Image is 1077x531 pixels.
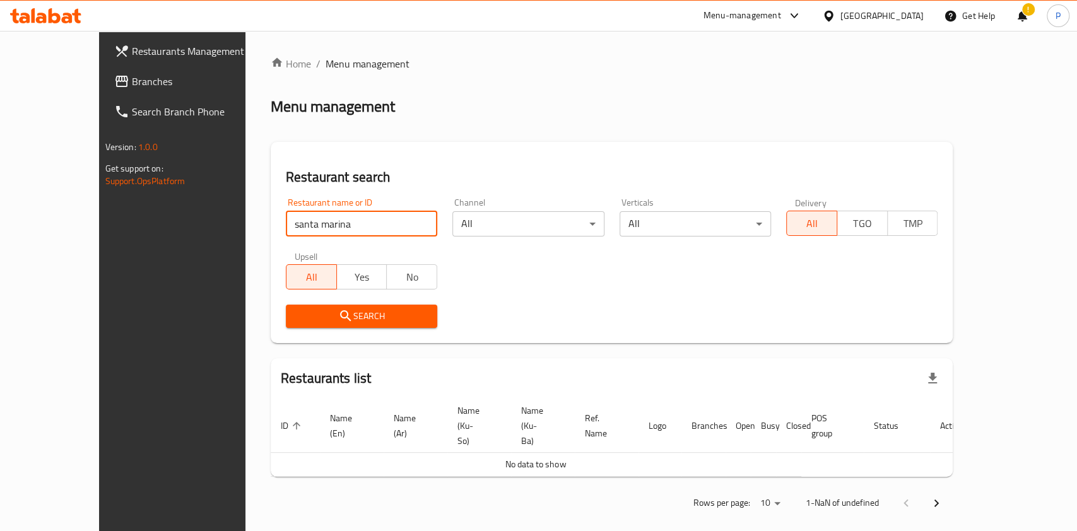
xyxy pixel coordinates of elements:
[505,456,566,472] span: No data to show
[585,411,623,441] span: Ref. Name
[281,369,371,388] h2: Restaurants list
[874,418,915,433] span: Status
[336,264,387,289] button: Yes
[1056,9,1061,23] span: P
[840,9,924,23] div: [GEOGRAPHIC_DATA]
[291,268,332,286] span: All
[316,56,321,71] li: /
[132,104,269,119] span: Search Branch Phone
[703,8,781,23] div: Menu-management
[639,399,681,453] th: Logo
[105,160,163,177] span: Get support on:
[795,198,827,207] label: Delivery
[271,399,974,477] table: enhanced table
[105,173,185,189] a: Support.OpsPlatform
[104,66,279,96] a: Branches
[286,305,437,328] button: Search
[286,168,938,187] h2: Restaurant search
[786,211,837,236] button: All
[921,488,951,518] button: Next page
[271,56,953,71] nav: breadcrumb
[457,403,496,448] span: Name (Ku-So)
[837,211,888,236] button: TGO
[295,252,318,260] label: Upsell
[286,211,437,236] input: Search for restaurant name or ID..
[811,411,849,441] span: POS group
[342,268,382,286] span: Yes
[693,495,750,511] p: Rows per page:
[452,211,604,236] div: All
[271,56,311,71] a: Home
[386,264,437,289] button: No
[887,211,938,236] button: TMP
[726,399,751,453] th: Open
[326,56,409,71] span: Menu management
[805,495,878,511] p: 1-NaN of undefined
[330,411,368,441] span: Name (En)
[138,139,158,155] span: 1.0.0
[104,36,279,66] a: Restaurants Management
[681,399,726,453] th: Branches
[521,403,560,448] span: Name (Ku-Ba)
[296,308,427,324] span: Search
[132,44,269,59] span: Restaurants Management
[104,96,279,127] a: Search Branch Phone
[394,411,432,441] span: Name (Ar)
[792,214,832,233] span: All
[930,399,974,453] th: Action
[392,268,432,286] span: No
[620,211,771,236] div: All
[281,418,305,433] span: ID
[271,96,395,117] h2: Menu management
[917,363,948,394] div: Export file
[755,494,785,513] div: Rows per page:
[893,214,933,233] span: TMP
[105,139,136,155] span: Version:
[842,214,883,233] span: TGO
[132,74,269,89] span: Branches
[751,399,776,453] th: Busy
[776,399,801,453] th: Closed
[286,264,337,289] button: All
